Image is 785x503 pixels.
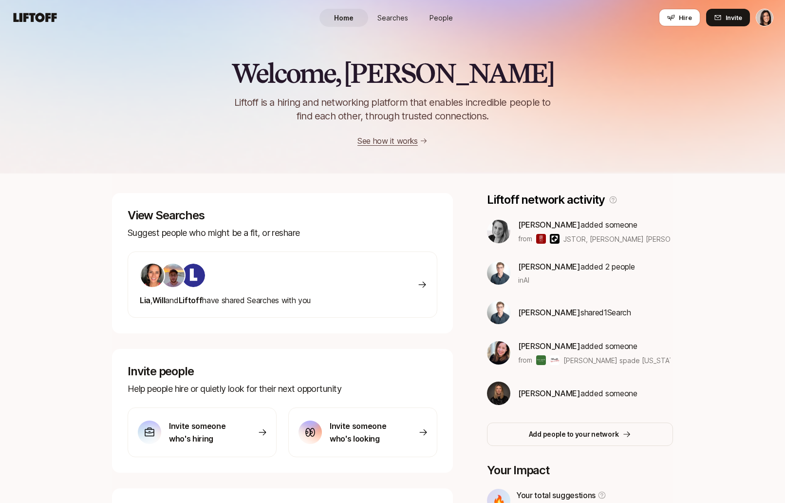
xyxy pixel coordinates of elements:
img: JSTOR [536,234,546,244]
span: in AI [518,275,529,285]
span: Searches [377,13,408,23]
img: DVF (Diane von Furstenberg) [550,355,560,365]
span: [PERSON_NAME] [518,262,580,271]
img: ACg8ocKIuO9-sklR2KvA8ZVJz4iZ_g9wtBiQREC3t8A94l4CTg=s160-c [182,264,205,287]
p: Suggest people who might be a fit, or reshare [128,226,437,240]
img: a3ca87fc_4c5b_403e_b0f7_963eca0d7712.jfif [487,301,510,324]
span: Invite [726,13,742,22]
p: added someone [518,387,637,400]
p: Invite someone who's hiring [169,420,237,445]
span: Home [334,13,354,23]
a: Home [319,9,368,27]
span: Lia [140,295,150,305]
p: Help people hire or quietly look for their next opportunity [128,382,437,396]
p: Liftoff is a hiring and networking platform that enables incredible people to find each other, th... [218,96,567,123]
span: Hire [679,13,692,22]
p: from [518,354,532,366]
span: [PERSON_NAME] [518,220,580,230]
a: People [417,9,466,27]
p: added someone [518,218,671,231]
img: Eleanor Morgan [756,9,773,26]
p: View Searches [128,209,437,222]
p: added someone [518,340,671,352]
p: added 2 people [518,260,635,273]
button: Add people to your network [487,423,673,446]
p: Your total suggestions [516,489,596,502]
a: See how it works [357,136,418,146]
p: Invite someone who's looking [330,420,398,445]
h2: Welcome, [PERSON_NAME] [231,58,554,88]
span: JSTOR, [PERSON_NAME] [PERSON_NAME] & others [563,234,671,244]
img: kate spade new york [536,355,546,365]
p: Liftoff network activity [487,193,605,207]
span: [PERSON_NAME] [518,341,580,351]
p: from [518,233,532,245]
img: 490561b5_2133_45f3_8e39_178badb376a1.jpg [141,264,164,287]
span: [PERSON_NAME] [518,308,580,317]
button: Hire [659,9,700,26]
p: Invite people [128,365,437,378]
img: ALV-UjUALEGCdW06JJDWUsPM8N4faOnpNkUQlgzObmWLNfWYoFqU5ABSlqx0ivuQEqatReScjGnkZM5Fwfrx1sMUx3ZYPIQMt... [487,220,510,243]
span: Liftoff [179,295,203,305]
span: have shared Searches with you [140,295,311,305]
span: and [165,295,178,305]
p: shared 1 Search [518,306,631,319]
img: Kleiner Perkins [550,234,560,244]
span: , [150,295,152,305]
p: Your Impact [487,464,673,477]
img: a3ca87fc_4c5b_403e_b0f7_963eca0d7712.jfif [487,261,510,285]
a: Searches [368,9,417,27]
span: People [430,13,453,23]
button: Invite [706,9,750,26]
span: [PERSON_NAME] [518,388,580,398]
img: 76699c9a_e2d0_4f9b_82f1_915e64b332c2.jpg [487,341,510,365]
img: ACg8ocJgLS4_X9rs-p23w7LExaokyEoWgQo9BGx67dOfttGDosg=s160-c [161,264,185,287]
button: Eleanor Morgan [756,9,773,26]
span: Will [152,295,166,305]
p: Add people to your network [529,428,619,440]
img: b6daf719_f8ec_4b1b_a8b6_7a876f94c369.jpg [487,382,510,405]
